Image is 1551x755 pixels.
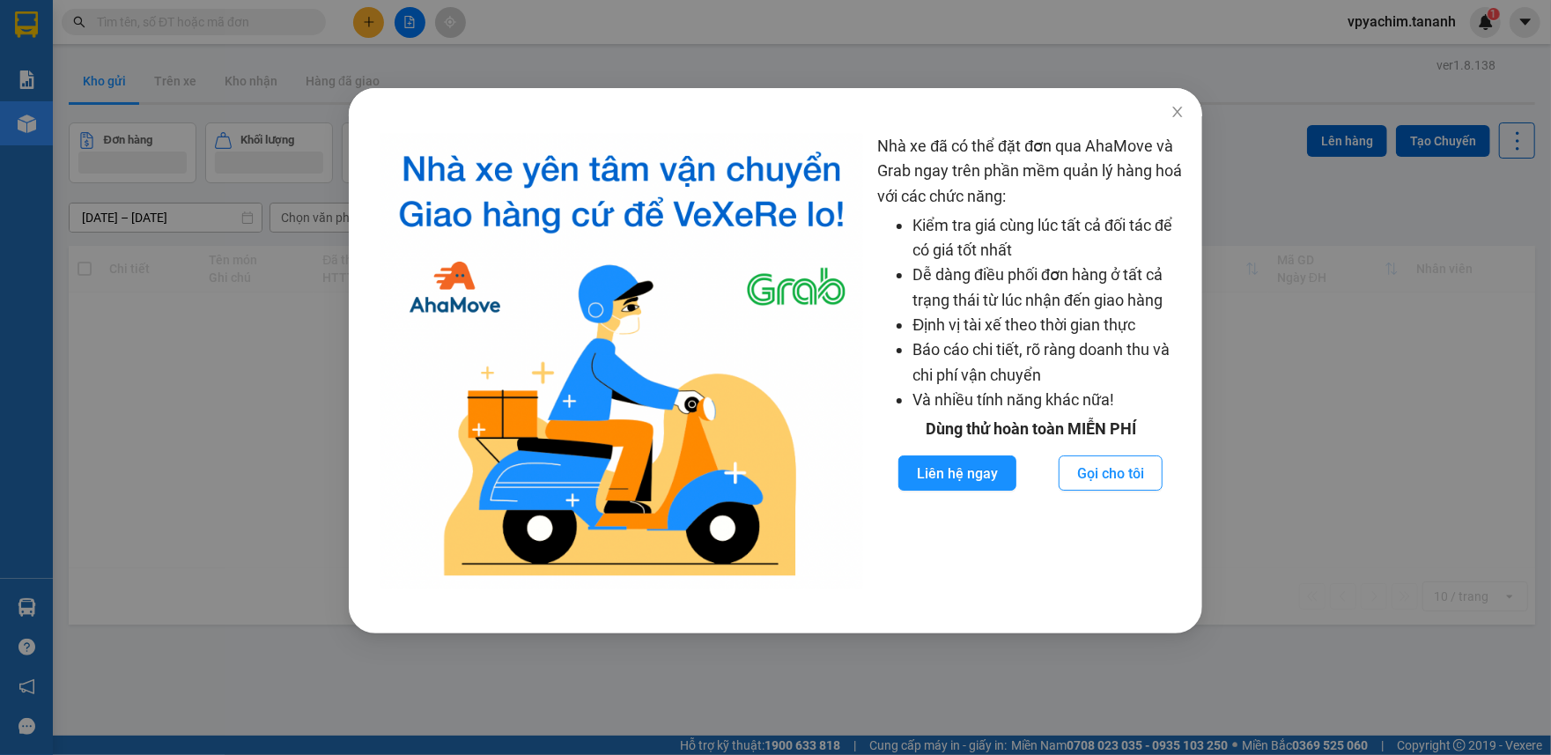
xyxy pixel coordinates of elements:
[918,463,999,485] span: Liên hệ ngay
[913,263,1185,313] li: Dễ dàng điều phối đơn hàng ở tất cả trạng thái từ lúc nhận đến giao hàng
[1078,463,1145,485] span: Gọi cho tôi
[878,134,1185,589] div: Nhà xe đã có thể đặt đơn qua AhaMove và Grab ngay trên phần mềm quản lý hàng hoá với các chức năng:
[380,134,863,589] img: logo
[913,313,1185,337] li: Định vị tài xế theo thời gian thực
[1153,88,1202,137] button: Close
[913,388,1185,412] li: Và nhiều tính năng khác nữa!
[913,337,1185,388] li: Báo cáo chi tiết, rõ ràng doanh thu và chi phí vận chuyển
[899,455,1017,491] button: Liên hệ ngay
[878,417,1185,441] div: Dùng thử hoàn toàn MIỄN PHÍ
[1060,455,1163,491] button: Gọi cho tôi
[913,213,1185,263] li: Kiểm tra giá cùng lúc tất cả đối tác để có giá tốt nhất
[1171,105,1185,119] span: close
